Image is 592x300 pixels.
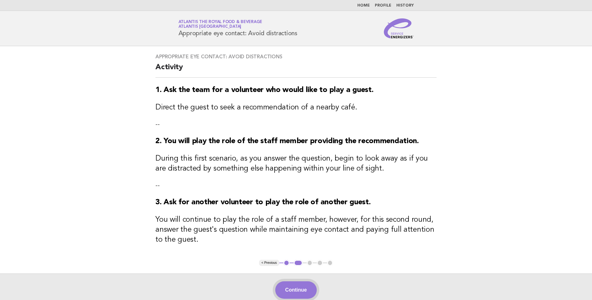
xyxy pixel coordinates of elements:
[155,154,437,174] h3: During this first scenario, as you answer the question, begin to look away as if you are distract...
[155,120,437,129] p: --
[275,281,317,299] button: Continue
[294,260,303,266] button: 2
[179,20,262,29] a: Atlantis the Royal Food & BeverageAtlantis [GEOGRAPHIC_DATA]
[155,138,419,145] strong: 2. You will play the role of the staff member providing the recommendation.
[155,86,373,94] strong: 1. Ask the team for a volunteer who would like to play a guest.
[155,103,437,113] h3: Direct the guest to seek a recommendation of a nearby café.
[155,199,370,206] strong: 3. Ask for another volunteer to play the role of another guest.
[179,20,297,36] h1: Appropriate eye contact: Avoid distractions
[375,4,391,7] a: Profile
[155,62,437,78] h2: Activity
[283,260,290,266] button: 1
[155,54,437,60] h3: Appropriate eye contact: Avoid distractions
[155,215,437,245] h3: You will continue to play the role of a staff member, however, for this second round, answer the ...
[357,4,370,7] a: Home
[384,18,414,38] img: Service Energizers
[259,260,279,266] button: < Previous
[179,25,242,29] span: Atlantis [GEOGRAPHIC_DATA]
[155,181,437,190] p: --
[396,4,414,7] a: History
